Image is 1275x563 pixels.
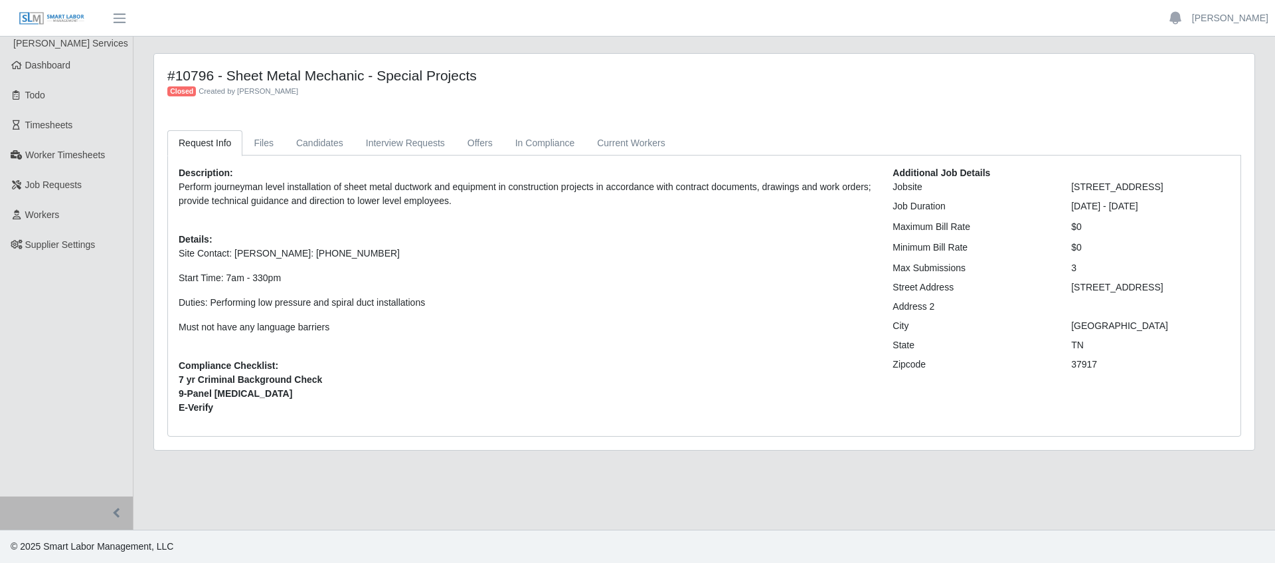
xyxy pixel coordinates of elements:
[883,358,1061,372] div: Zipcode
[1061,220,1240,234] div: $0
[1061,281,1240,294] div: [STREET_ADDRESS]
[25,90,45,100] span: Todo
[883,281,1061,294] div: Street Address
[1061,261,1240,275] div: 3
[1061,241,1240,255] div: $0
[25,179,82,190] span: Job Requests
[179,401,873,415] span: E-Verify
[1192,11,1268,25] a: [PERSON_NAME]
[1061,338,1240,352] div: TN
[883,241,1061,255] div: Minimum Bill Rate
[179,296,873,310] p: Duties: Performing low pressure and spiral duct installations
[179,180,873,208] p: Perform journeyman level installation of sheet metal ductwork and equipment in construction proje...
[179,168,233,178] b: Description:
[179,320,873,334] p: Must not have any language barriers
[883,319,1061,333] div: City
[1061,319,1240,333] div: [GEOGRAPHIC_DATA]
[1061,180,1240,194] div: [STREET_ADDRESS]
[892,168,990,178] b: Additional Job Details
[179,373,873,387] span: 7 yr Criminal Background Check
[25,150,105,160] span: Worker Timesheets
[25,239,96,250] span: Supplier Settings
[456,130,504,156] a: Offers
[586,130,676,156] a: Current Workers
[179,234,212,245] b: Details:
[1061,199,1240,213] div: [DATE] - [DATE]
[883,300,1061,314] div: Address 2
[355,130,456,156] a: Interview Requests
[13,38,128,49] span: [PERSON_NAME] Services
[242,130,285,156] a: Files
[167,86,196,97] span: Closed
[11,541,173,552] span: © 2025 Smart Labor Management, LLC
[179,360,278,371] b: Compliance Checklist:
[285,130,355,156] a: Candidates
[25,209,60,220] span: Workers
[1061,358,1240,372] div: 37917
[883,180,1061,194] div: Jobsite
[19,11,85,26] img: SLM Logo
[179,247,873,261] p: Site Contact: [PERSON_NAME]: [PHONE_NUMBER]
[179,271,873,285] p: Start Time: 7am - 330pm
[883,199,1061,213] div: Job Duration
[883,338,1061,352] div: State
[167,67,968,84] h4: #10796 - Sheet Metal Mechanic - Special Projects
[179,387,873,401] span: 9-Panel [MEDICAL_DATA]
[25,120,73,130] span: Timesheets
[504,130,586,156] a: In Compliance
[25,60,71,70] span: Dashboard
[883,220,1061,234] div: Maximum Bill Rate
[167,130,242,156] a: Request Info
[883,261,1061,275] div: Max Submissions
[199,87,298,95] span: Created by [PERSON_NAME]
